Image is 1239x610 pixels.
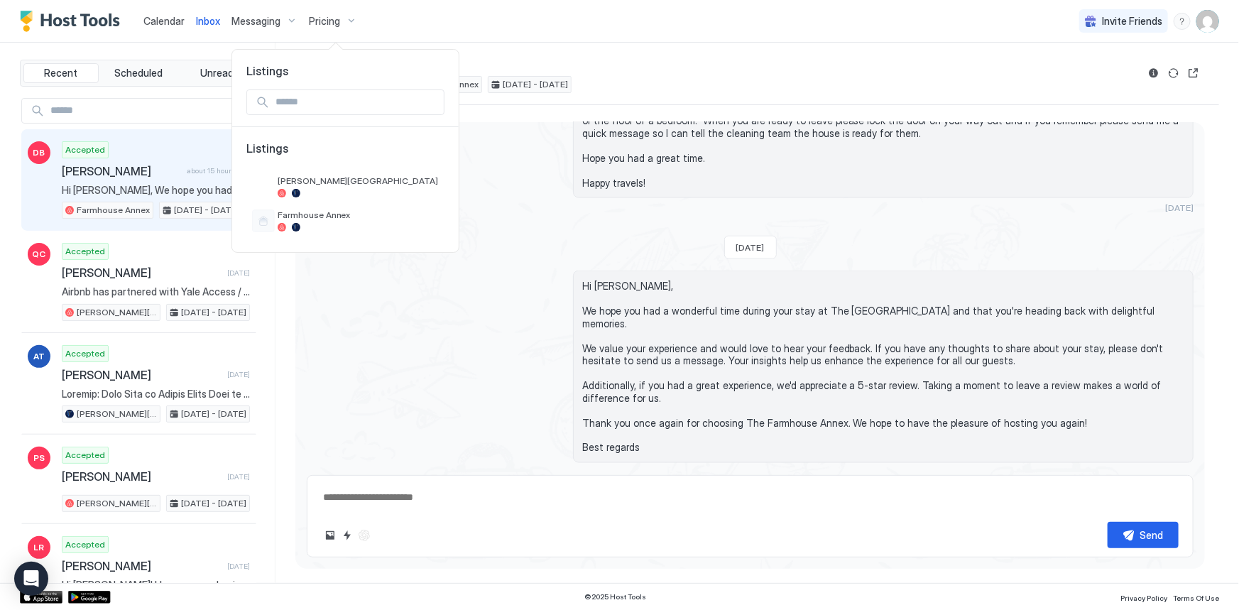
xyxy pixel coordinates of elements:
[278,209,439,220] span: Farmhouse Annex
[278,175,439,186] span: [PERSON_NAME][GEOGRAPHIC_DATA]
[232,64,459,78] span: Listings
[14,562,48,596] div: Open Intercom Messenger
[270,90,444,114] input: Input Field
[246,141,444,170] span: Listings
[252,175,275,198] div: listing image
